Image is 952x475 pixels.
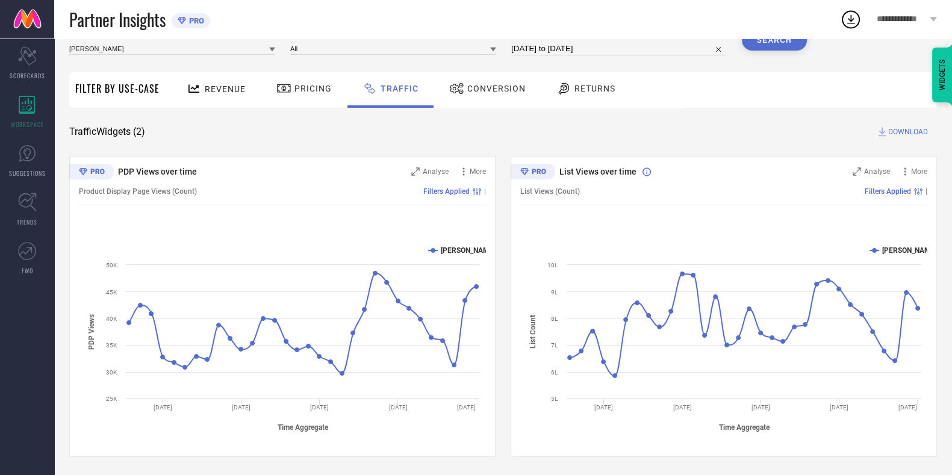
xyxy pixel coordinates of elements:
[441,246,496,255] text: [PERSON_NAME]
[423,187,470,196] span: Filters Applied
[574,84,615,93] span: Returns
[69,164,114,182] div: Premium
[278,423,329,431] tspan: Time Aggregate
[186,16,204,25] span: PRO
[551,369,558,376] text: 6L
[22,266,33,275] span: FWD
[865,187,911,196] span: Filters Applied
[106,342,117,349] text: 35K
[423,167,449,176] span: Analyse
[547,262,558,269] text: 10L
[888,126,928,138] span: DOWNLOAD
[79,187,197,196] span: Product Display Page Views (Count)
[551,315,558,322] text: 8L
[310,404,329,411] text: [DATE]
[551,396,558,402] text: 5L
[118,167,197,176] span: PDP Views over time
[520,187,580,196] span: List Views (Count)
[69,7,166,32] span: Partner Insights
[673,404,692,411] text: [DATE]
[9,169,46,178] span: SUGGESTIONS
[840,8,862,30] div: Open download list
[559,167,636,176] span: List Views over time
[106,262,117,269] text: 50K
[751,404,770,411] text: [DATE]
[457,404,476,411] text: [DATE]
[926,187,927,196] span: |
[484,187,486,196] span: |
[853,167,861,176] svg: Zoom
[511,42,727,56] input: Select time period
[205,84,246,94] span: Revenue
[75,81,160,96] span: Filter By Use-Case
[17,217,37,226] span: TRENDS
[389,404,408,411] text: [DATE]
[411,167,420,176] svg: Zoom
[830,404,848,411] text: [DATE]
[719,423,770,431] tspan: Time Aggregate
[232,404,250,411] text: [DATE]
[69,126,145,138] span: Traffic Widgets ( 2 )
[106,289,117,296] text: 45K
[381,84,418,93] span: Traffic
[551,289,558,296] text: 9L
[106,369,117,376] text: 30K
[10,71,45,80] span: SCORECARDS
[551,342,558,349] text: 7L
[864,167,890,176] span: Analyse
[106,315,117,322] text: 40K
[882,246,937,255] text: [PERSON_NAME]
[511,164,555,182] div: Premium
[529,315,537,349] tspan: List Count
[154,404,172,411] text: [DATE]
[467,84,526,93] span: Conversion
[87,314,96,349] tspan: PDP Views
[911,167,927,176] span: More
[898,404,917,411] text: [DATE]
[594,404,613,411] text: [DATE]
[470,167,486,176] span: More
[294,84,332,93] span: Pricing
[742,30,807,51] button: Search
[11,120,44,129] span: WORKSPACE
[106,396,117,402] text: 25K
